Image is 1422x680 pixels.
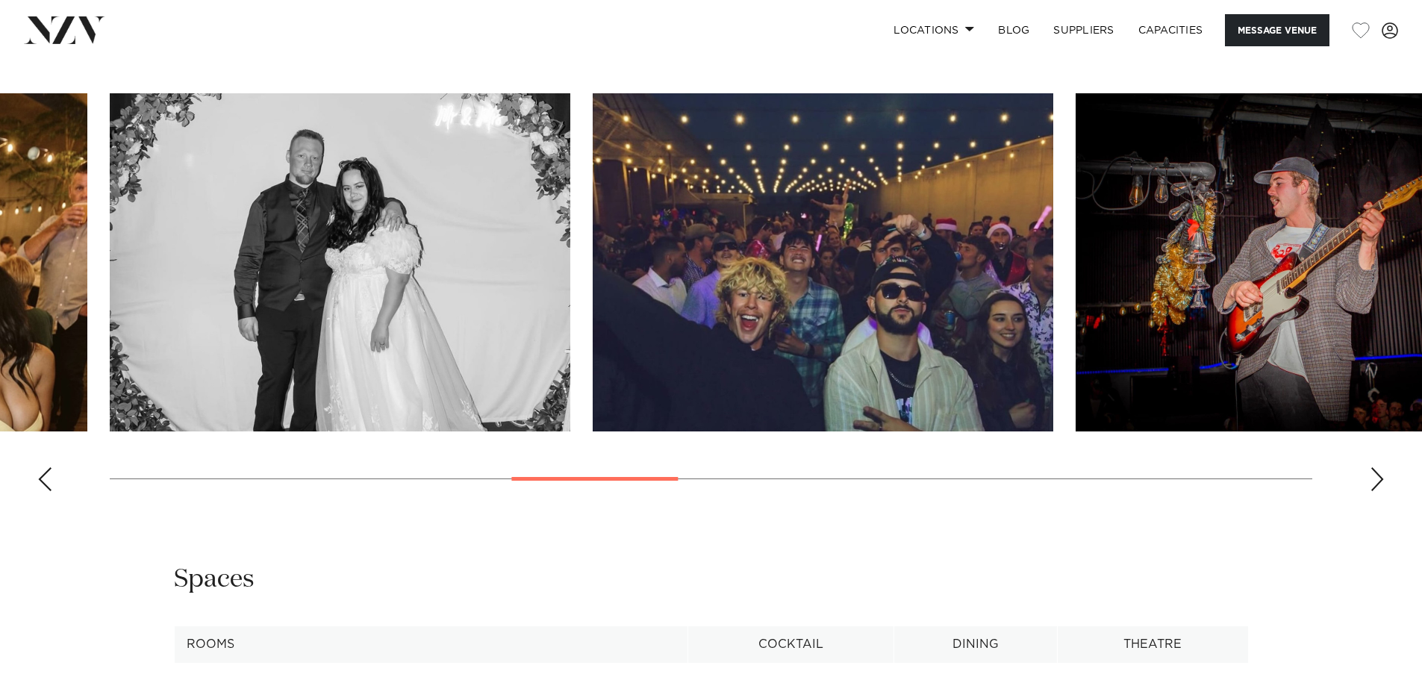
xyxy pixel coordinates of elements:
[174,563,255,596] h2: Spaces
[1225,14,1329,46] button: Message Venue
[24,16,105,43] img: nzv-logo.png
[1041,14,1126,46] a: SUPPLIERS
[1126,14,1215,46] a: Capacities
[882,14,986,46] a: Locations
[593,93,1053,431] swiper-slide: 8 / 18
[986,14,1041,46] a: BLOG
[1057,626,1248,663] th: Theatre
[894,626,1058,663] th: Dining
[687,626,894,663] th: Cocktail
[110,93,570,431] swiper-slide: 7 / 18
[174,626,687,663] th: Rooms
